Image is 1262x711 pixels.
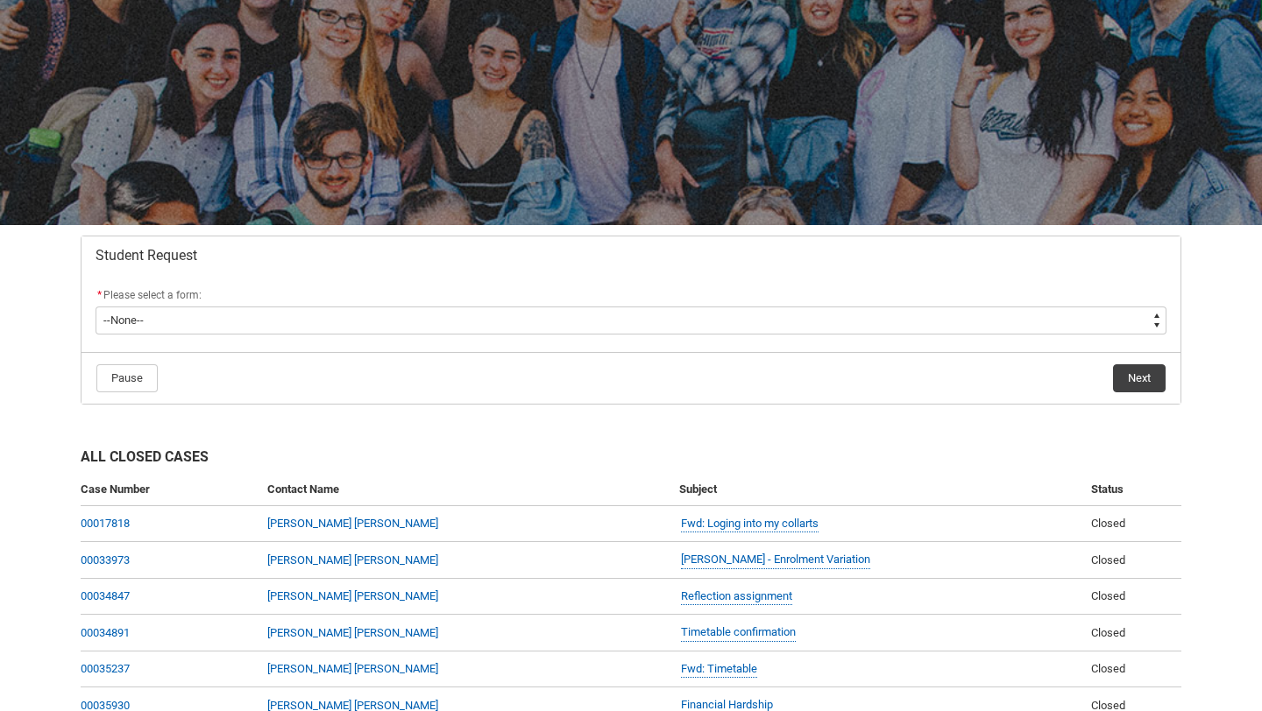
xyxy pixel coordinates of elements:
a: [PERSON_NAME] - Enrolment Variation [681,551,870,569]
span: Closed [1091,626,1125,639]
a: 00017818 [81,517,130,530]
th: Contact Name [260,474,672,506]
span: Student Request [96,247,197,264]
span: Closed [1091,553,1125,567]
a: [PERSON_NAME] [PERSON_NAME] [267,589,438,602]
th: Status [1084,474,1181,506]
span: Please select a form: [103,289,202,301]
span: Closed [1091,589,1125,602]
a: 00035237 [81,662,130,675]
a: 00033973 [81,553,130,567]
a: 00034891 [81,626,130,639]
a: Reflection assignment [681,588,792,606]
a: Fwd: Timetable [681,660,757,679]
button: Pause [96,364,158,392]
a: [PERSON_NAME] [PERSON_NAME] [267,553,438,567]
a: Timetable confirmation [681,623,796,642]
a: 00034847 [81,589,130,602]
a: [PERSON_NAME] [PERSON_NAME] [267,662,438,675]
span: Closed [1091,662,1125,675]
a: [PERSON_NAME] [PERSON_NAME] [267,517,438,530]
span: Closed [1091,517,1125,530]
th: Subject [672,474,1084,506]
button: Next [1113,364,1166,392]
th: Case Number [81,474,260,506]
a: [PERSON_NAME] [PERSON_NAME] [267,626,438,639]
article: Redu_Student_Request flow [81,236,1181,405]
a: Fwd: Loging into my collarts [681,515,819,533]
abbr: required [97,289,102,301]
h2: All Closed Cases [81,447,1181,474]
